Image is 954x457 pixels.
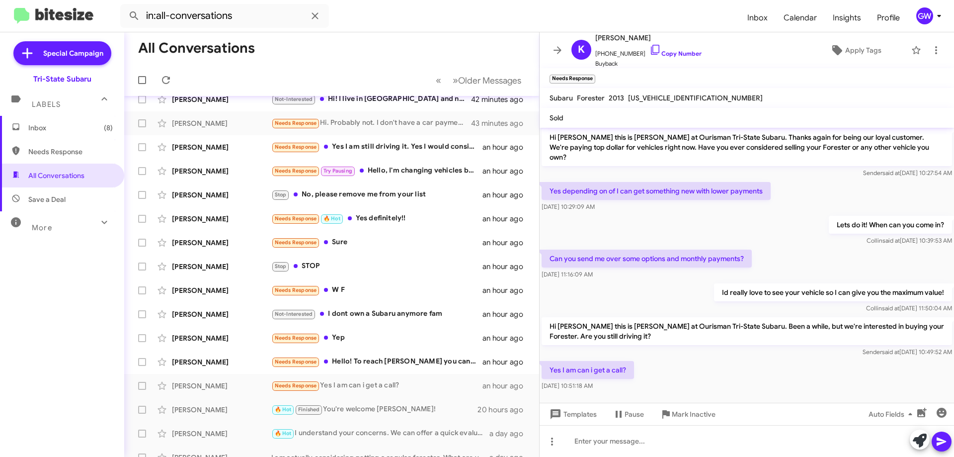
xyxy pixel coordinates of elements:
[867,237,952,244] span: Collin [DATE] 10:39:53 AM
[271,117,472,129] div: Hi. Probably not. I don't have a car payment anymore and I'm not looking to get one
[271,308,482,320] div: I dont own a Subaru anymore fam
[739,3,776,32] span: Inbox
[550,93,573,102] span: Subaru
[271,428,489,439] div: I understand your concerns. We can offer a quick evaluation for your vehicle without any pressure...
[577,93,605,102] span: Forester
[271,93,472,105] div: Hi! I live in [GEOGRAPHIC_DATA] and not interested in selling. Thanks
[104,123,113,133] span: (8)
[271,213,482,224] div: Yes definitely!!
[672,405,715,423] span: Mark Inactive
[172,214,271,224] div: [PERSON_NAME]
[908,7,943,24] button: GW
[447,70,527,91] button: Next
[869,3,908,32] a: Profile
[172,405,271,415] div: [PERSON_NAME]
[172,357,271,367] div: [PERSON_NAME]
[138,40,255,56] h1: All Conversations
[578,42,585,58] span: K
[275,287,317,293] span: Needs Response
[482,214,531,224] div: an hour ago
[271,165,482,177] div: Hello, I'm changing vehicles but my new car won't arrive until November. So, yes I'd be open to s...
[271,189,482,200] div: No, please remove me from your list
[275,191,287,198] span: Stop
[436,74,441,87] span: «
[172,142,271,152] div: [PERSON_NAME]
[542,382,593,389] span: [DATE] 10:51:18 AM
[430,70,447,91] button: Previous
[829,216,952,234] p: Lets do it! When can you come in?
[825,3,869,32] a: Insights
[430,70,527,91] nav: Page navigation example
[323,168,352,174] span: Try Pausing
[863,348,952,356] span: Sender [DATE] 10:49:52 AM
[172,309,271,319] div: [PERSON_NAME]
[482,285,531,295] div: an hour ago
[172,94,271,104] div: [PERSON_NAME]
[542,361,634,379] p: Yes I am can i get a call?
[542,182,771,200] p: Yes depending on of I can get something new with lower payments
[609,93,624,102] span: 2013
[458,75,521,86] span: Older Messages
[323,215,340,222] span: 🔥 Hot
[271,284,482,296] div: W F
[882,237,900,244] span: said at
[172,262,271,272] div: [PERSON_NAME]
[43,48,103,58] span: Special Campaign
[275,382,317,389] span: Needs Response
[28,171,84,181] span: All Conversations
[482,166,531,176] div: an hour ago
[482,333,531,343] div: an hour ago
[625,405,644,423] span: Pause
[28,194,66,204] span: Save a Deal
[482,262,531,272] div: an hour ago
[776,3,825,32] a: Calendar
[472,118,531,128] div: 43 minutes ago
[453,74,458,87] span: »
[482,381,531,391] div: an hour ago
[28,147,113,157] span: Needs Response
[275,263,287,270] span: Stop
[275,311,313,317] span: Not-Interested
[550,75,595,84] small: Needs Response
[804,41,906,59] button: Apply Tags
[172,238,271,248] div: [PERSON_NAME]
[482,309,531,319] div: an hour ago
[275,406,292,413] span: 🔥 Hot
[172,381,271,391] div: [PERSON_NAME]
[542,128,952,166] p: Hi [PERSON_NAME] this is [PERSON_NAME] at Ourisman Tri-State Subaru. Thanks again for being our l...
[595,32,702,44] span: [PERSON_NAME]
[275,168,317,174] span: Needs Response
[172,118,271,128] div: [PERSON_NAME]
[595,59,702,69] span: Buyback
[845,41,881,59] span: Apply Tags
[540,405,605,423] button: Templates
[275,96,313,102] span: Not-Interested
[172,190,271,200] div: [PERSON_NAME]
[32,223,52,232] span: More
[275,120,317,126] span: Needs Response
[271,404,477,415] div: You're welcome [PERSON_NAME]!
[472,94,531,104] div: 42 minutes ago
[275,359,317,365] span: Needs Response
[882,169,900,177] span: said at
[275,335,317,341] span: Needs Response
[482,190,531,200] div: an hour ago
[882,348,899,356] span: said at
[32,100,61,109] span: Labels
[172,285,271,295] div: [PERSON_NAME]
[271,332,482,344] div: Yep
[172,166,271,176] div: [PERSON_NAME]
[628,93,763,102] span: [US_VEHICLE_IDENTIFICATION_NUMBER]
[28,123,113,133] span: Inbox
[275,144,317,150] span: Needs Response
[275,430,292,437] span: 🔥 Hot
[861,405,924,423] button: Auto Fields
[271,380,482,391] div: Yes I am can i get a call?
[172,429,271,439] div: [PERSON_NAME]
[271,261,482,272] div: STOP
[298,406,320,413] span: Finished
[542,250,752,268] p: Can you send me over some options and monthly payments?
